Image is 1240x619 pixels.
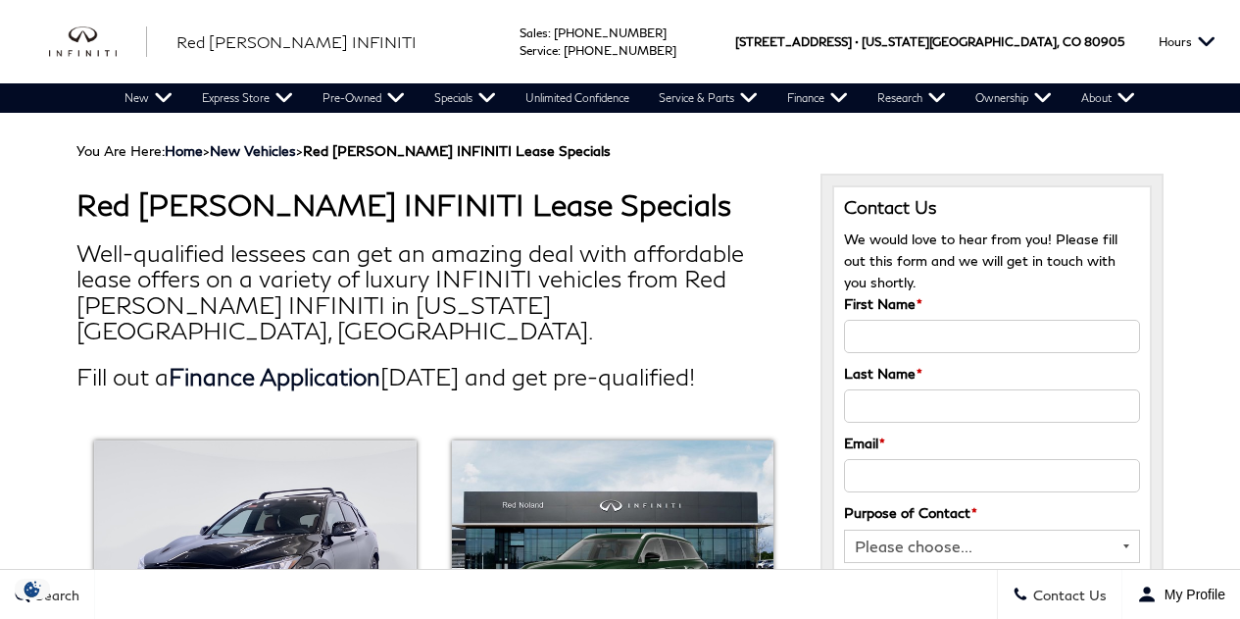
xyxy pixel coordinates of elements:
span: You Are Here: [76,142,611,159]
span: Service [520,43,558,58]
strong: Red [PERSON_NAME] INFINITI Lease Specials [303,142,611,159]
span: We would love to hear from you! Please fill out this form and we will get in touch with you shortly. [844,231,1117,290]
span: My Profile [1157,587,1225,602]
a: Pre-Owned [308,83,420,113]
h2: Fill out a [DATE] and get pre-qualified! [76,364,791,389]
a: Service & Parts [644,83,772,113]
img: INFINITI [49,26,147,58]
span: Contact Us [1028,587,1107,603]
span: Search [30,587,79,603]
section: Click to Open Cookie Consent Modal [10,579,55,599]
span: Sales [520,26,548,40]
a: [PHONE_NUMBER] [564,43,676,58]
a: New Vehicles [210,142,296,159]
span: > [210,142,611,159]
a: Ownership [961,83,1066,113]
span: : [548,26,551,40]
a: Red [PERSON_NAME] INFINITI [176,30,417,54]
a: Finance [772,83,863,113]
h1: Red [PERSON_NAME] INFINITI Lease Specials [76,188,791,221]
a: [STREET_ADDRESS] • [US_STATE][GEOGRAPHIC_DATA], CO 80905 [735,34,1124,49]
div: Breadcrumbs [76,142,1164,159]
a: Specials [420,83,511,113]
a: Research [863,83,961,113]
label: Email [844,433,885,454]
span: > [165,142,611,159]
a: Finance Application [169,362,380,390]
h2: Well-qualified lessees can get an amazing deal with affordable lease offers on a variety of luxur... [76,240,791,344]
nav: Main Navigation [110,83,1150,113]
a: Express Store [187,83,308,113]
label: First Name [844,293,922,315]
img: Opt-Out Icon [10,579,55,599]
span: : [558,43,561,58]
a: About [1066,83,1150,113]
a: Unlimited Confidence [511,83,644,113]
a: infiniti [49,26,147,58]
h3: Contact Us [844,197,1140,219]
label: Last Name [844,363,922,385]
button: Open user profile menu [1122,570,1240,619]
a: [PHONE_NUMBER] [554,26,667,40]
span: Red [PERSON_NAME] INFINITI [176,32,417,51]
a: Home [165,142,203,159]
label: Purpose of Contact [844,502,977,524]
a: New [110,83,187,113]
